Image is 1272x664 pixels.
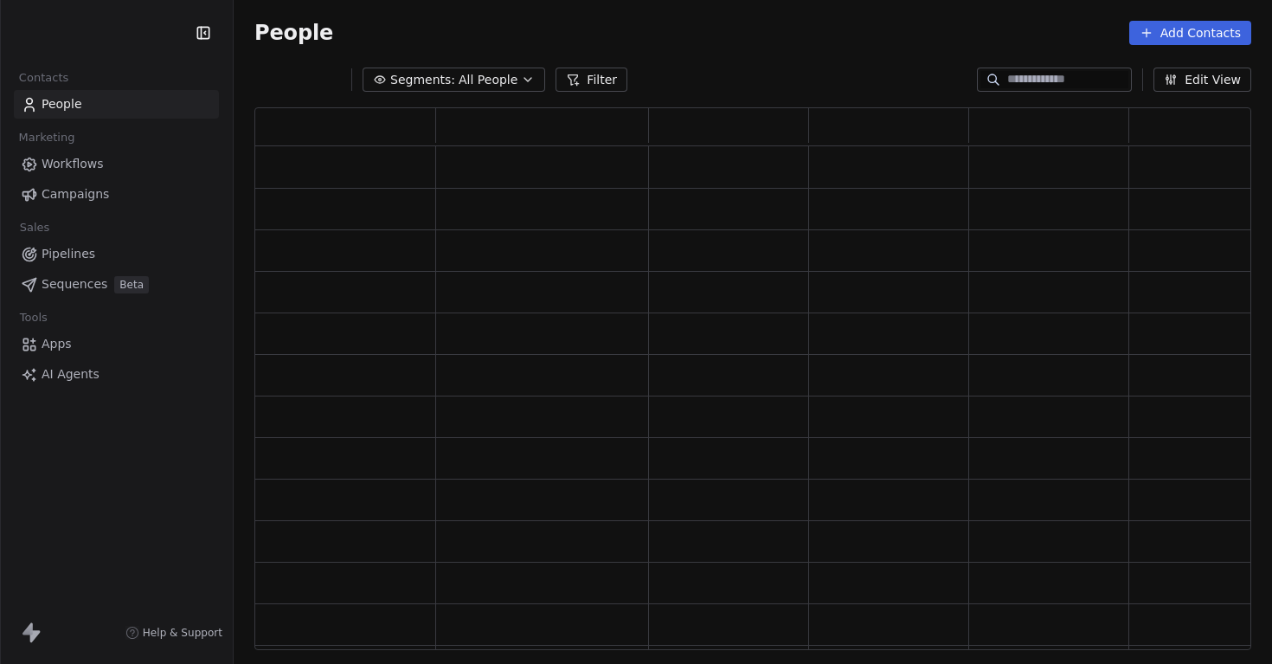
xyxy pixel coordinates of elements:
[14,360,219,389] a: AI Agents
[254,20,333,46] span: People
[459,71,517,89] span: All People
[11,65,76,91] span: Contacts
[114,276,149,293] span: Beta
[11,125,82,151] span: Marketing
[556,68,627,92] button: Filter
[390,71,455,89] span: Segments:
[14,180,219,209] a: Campaigns
[12,215,57,241] span: Sales
[14,240,219,268] a: Pipelines
[42,245,95,263] span: Pipelines
[1129,21,1251,45] button: Add Contacts
[42,185,109,203] span: Campaigns
[42,155,104,173] span: Workflows
[42,95,82,113] span: People
[14,330,219,358] a: Apps
[42,335,72,353] span: Apps
[14,150,219,178] a: Workflows
[12,305,55,331] span: Tools
[125,626,222,640] a: Help & Support
[1153,68,1251,92] button: Edit View
[143,626,222,640] span: Help & Support
[42,365,100,384] span: AI Agents
[42,275,107,293] span: Sequences
[14,90,219,119] a: People
[14,270,219,299] a: SequencesBeta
